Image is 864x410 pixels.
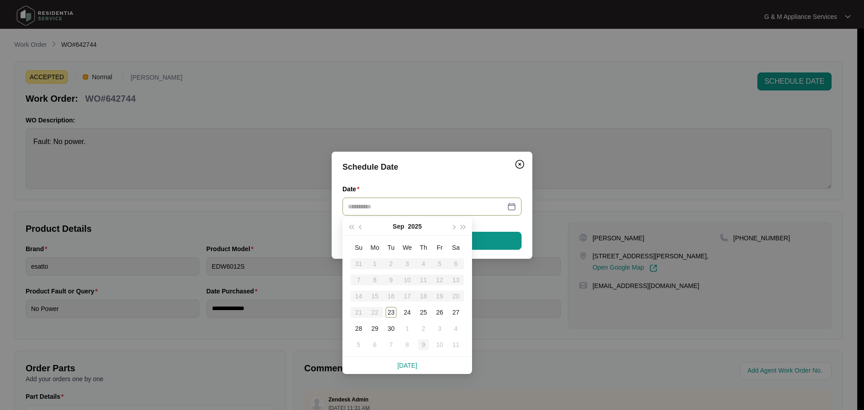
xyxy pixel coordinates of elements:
[353,323,364,334] div: 28
[397,362,417,369] a: [DATE]
[434,323,445,334] div: 3
[402,323,413,334] div: 1
[450,339,461,350] div: 11
[342,185,363,194] label: Date
[399,239,415,256] th: We
[418,339,429,350] div: 9
[432,239,448,256] th: Fr
[408,217,422,235] button: 2025
[450,323,461,334] div: 4
[448,337,464,353] td: 2025-10-11
[386,307,396,318] div: 23
[383,304,399,320] td: 2025-09-23
[415,304,432,320] td: 2025-09-25
[415,337,432,353] td: 2025-10-09
[415,239,432,256] th: Th
[367,337,383,353] td: 2025-10-06
[434,307,445,318] div: 26
[399,337,415,353] td: 2025-10-08
[351,337,367,353] td: 2025-10-05
[432,320,448,337] td: 2025-10-03
[383,239,399,256] th: Tu
[448,239,464,256] th: Sa
[386,339,396,350] div: 7
[393,217,405,235] button: Sep
[402,339,413,350] div: 8
[399,304,415,320] td: 2025-09-24
[514,159,525,170] img: closeCircle
[351,239,367,256] th: Su
[342,161,522,173] div: Schedule Date
[402,307,413,318] div: 24
[432,304,448,320] td: 2025-09-26
[450,307,461,318] div: 27
[353,339,364,350] div: 5
[448,304,464,320] td: 2025-09-27
[399,320,415,337] td: 2025-10-01
[367,239,383,256] th: Mo
[386,323,396,334] div: 30
[448,320,464,337] td: 2025-10-04
[351,320,367,337] td: 2025-09-28
[367,320,383,337] td: 2025-09-29
[348,202,505,212] input: Date
[383,320,399,337] td: 2025-09-30
[369,339,380,350] div: 6
[418,307,429,318] div: 25
[513,157,527,171] button: Close
[369,323,380,334] div: 29
[434,339,445,350] div: 10
[415,320,432,337] td: 2025-10-02
[418,323,429,334] div: 2
[383,337,399,353] td: 2025-10-07
[432,337,448,353] td: 2025-10-10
